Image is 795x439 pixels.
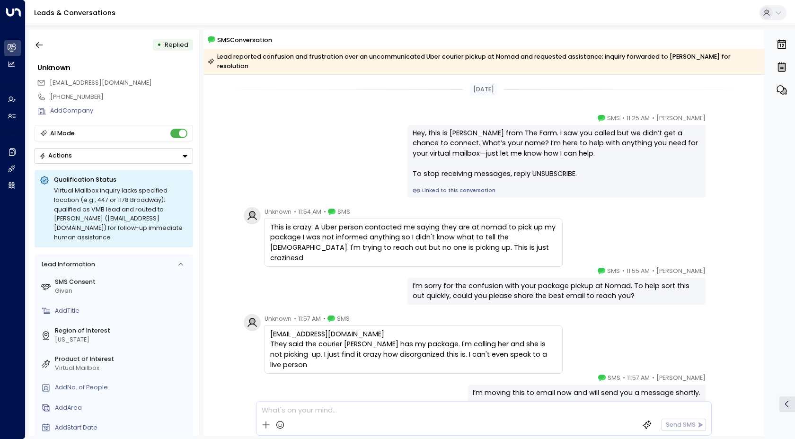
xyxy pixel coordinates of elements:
label: SMS Consent [55,278,190,287]
label: Product of Interest [55,355,190,364]
div: Given [55,287,190,296]
div: Virtual Mailbox [55,364,190,373]
span: • [622,114,625,123]
span: SMS [607,114,620,123]
div: Lead reported confusion and frustration over an uncommunicated Uber courier pickup at Nomad and r... [208,52,759,71]
img: 5_headshot.jpg [709,114,726,131]
label: Region of Interest [55,326,190,335]
span: • [294,314,296,324]
div: AddNo. of People [55,383,190,392]
div: AddArea [55,404,190,413]
a: Leads & Conversations [34,8,115,18]
img: 5_headshot.jpg [709,373,726,390]
span: SMS Conversation [217,35,272,45]
span: Replied [165,41,188,49]
span: • [622,266,625,276]
span: [PERSON_NAME] [656,373,706,383]
div: AddTitle [55,307,190,316]
div: [PHONE_NUMBER] [50,93,193,102]
div: [DATE] [470,83,497,96]
span: 11:57 AM [298,314,321,324]
div: Hey, this is [PERSON_NAME] from The Farm. I saw you called but we didn’t get a chance to connect.... [413,128,700,179]
span: [PERSON_NAME] [656,114,706,123]
span: SMS [607,266,620,276]
button: Actions [35,148,193,164]
div: AddCompany [50,106,193,115]
span: Unknown [265,314,291,324]
div: [EMAIL_ADDRESS][DOMAIN_NAME] They said the courier [PERSON_NAME] has my package. I'm calling her ... [270,329,557,370]
div: I’m moving this to email now and will send you a message shortly. [473,388,700,398]
span: • [623,373,625,383]
div: Virtual Mailbox inquiry lacks specified location (e.g., 447 or 1178 Broadway); qualified as VMB l... [54,186,188,242]
div: AI Mode [50,129,75,138]
div: Lead Information [38,260,95,269]
span: [EMAIL_ADDRESS][DOMAIN_NAME] [50,79,152,87]
div: [US_STATE] [55,335,190,344]
span: • [294,207,296,217]
span: • [652,373,654,383]
span: SMS [608,373,620,383]
span: [PERSON_NAME] [656,266,706,276]
span: 11:25 AM [627,114,650,123]
span: • [652,114,654,123]
span: SMS [337,207,350,217]
div: • [157,37,161,53]
span: Unknown [265,207,291,217]
img: 5_headshot.jpg [709,266,726,283]
span: Losaig0025@gmail.com [50,79,152,88]
div: Actions [39,152,72,159]
span: • [323,314,326,324]
p: Qualification Status [54,176,188,184]
div: This is crazy. A Uber person contacted me saying they are at nomad to pick up my package I was no... [270,222,557,263]
div: AddStart Date [55,423,190,432]
div: Button group with a nested menu [35,148,193,164]
span: • [324,207,326,217]
span: SMS [337,314,350,324]
a: Linked to this conversation [413,187,700,194]
span: 11:57 AM [627,373,650,383]
div: Unknown [37,63,193,73]
span: 11:54 AM [298,207,321,217]
div: I’m sorry for the confusion with your package pickup at Nomad. To help sort this out quickly, cou... [413,281,700,301]
span: • [652,266,654,276]
span: 11:55 AM [627,266,650,276]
